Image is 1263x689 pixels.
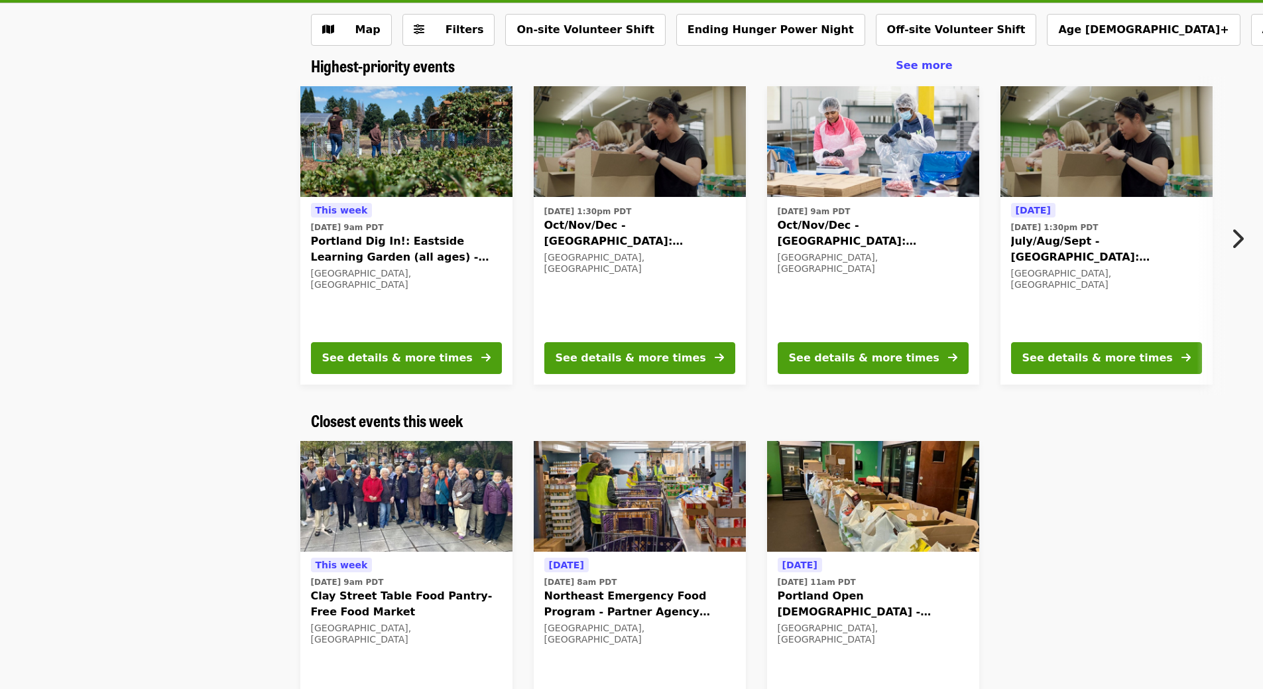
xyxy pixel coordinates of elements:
div: See details & more times [322,350,473,366]
a: See details for "Oct/Nov/Dec - Beaverton: Repack/Sort (age 10+)" [767,86,979,385]
img: Oct/Nov/Dec - Beaverton: Repack/Sort (age 10+) organized by Oregon Food Bank [767,86,979,198]
a: Highest-priority events [311,56,455,76]
button: See details & more times [778,342,969,374]
div: [GEOGRAPHIC_DATA], [GEOGRAPHIC_DATA] [778,623,969,645]
span: This week [316,560,368,570]
button: Show map view [311,14,392,46]
i: arrow-right icon [1181,351,1191,364]
img: Portland Open Bible - Partner Agency Support (16+) organized by Oregon Food Bank [767,441,979,552]
time: [DATE] 11am PDT [778,576,856,588]
span: July/Aug/Sept - [GEOGRAPHIC_DATA]: Repack/Sort (age [DEMOGRAPHIC_DATA]+) [1011,233,1202,265]
span: Highest-priority events [311,54,455,77]
div: Closest events this week [300,411,963,430]
div: [GEOGRAPHIC_DATA], [GEOGRAPHIC_DATA] [1011,268,1202,290]
button: On-site Volunteer Shift [505,14,665,46]
span: Portland Open [DEMOGRAPHIC_DATA] - Partner Agency Support (16+) [778,588,969,620]
span: Oct/Nov/Dec - [GEOGRAPHIC_DATA]: Repack/Sort (age [DEMOGRAPHIC_DATA]+) [544,218,735,249]
img: Portland Dig In!: Eastside Learning Garden (all ages) - Aug/Sept/Oct organized by Oregon Food Bank [300,86,512,198]
i: arrow-right icon [481,351,491,364]
div: [GEOGRAPHIC_DATA], [GEOGRAPHIC_DATA] [311,623,502,645]
img: July/Aug/Sept - Portland: Repack/Sort (age 8+) organized by Oregon Food Bank [1000,86,1213,198]
span: This week [316,205,368,216]
div: See details & more times [1022,350,1173,366]
span: Portland Dig In!: Eastside Learning Garden (all ages) - Aug/Sept/Oct [311,233,502,265]
button: See details & more times [544,342,735,374]
button: Filters (0 selected) [402,14,495,46]
div: [GEOGRAPHIC_DATA], [GEOGRAPHIC_DATA] [544,252,735,275]
time: [DATE] 9am PDT [778,206,851,218]
i: arrow-right icon [948,351,957,364]
a: See more [896,58,952,74]
span: Closest events this week [311,408,463,432]
i: map icon [322,23,334,36]
span: [DATE] [549,560,584,570]
span: Oct/Nov/Dec - [GEOGRAPHIC_DATA]: Repack/Sort (age [DEMOGRAPHIC_DATA]+) [778,218,969,249]
time: [DATE] 9am PDT [311,221,384,233]
time: [DATE] 8am PDT [544,576,617,588]
div: [GEOGRAPHIC_DATA], [GEOGRAPHIC_DATA] [311,268,502,290]
div: See details & more times [556,350,706,366]
div: [GEOGRAPHIC_DATA], [GEOGRAPHIC_DATA] [778,252,969,275]
i: chevron-right icon [1231,226,1244,251]
span: Clay Street Table Food Pantry- Free Food Market [311,588,502,620]
div: Highest-priority events [300,56,963,76]
a: See details for "July/Aug/Sept - Portland: Repack/Sort (age 8+)" [1000,86,1213,385]
a: See details for "Oct/Nov/Dec - Portland: Repack/Sort (age 8+)" [534,86,746,385]
span: [DATE] [782,560,817,570]
time: [DATE] 1:30pm PDT [544,206,632,218]
div: See details & more times [789,350,939,366]
button: Off-site Volunteer Shift [876,14,1037,46]
button: See details & more times [311,342,502,374]
img: Northeast Emergency Food Program - Partner Agency Support organized by Oregon Food Bank [534,441,746,552]
span: [DATE] [1016,205,1051,216]
a: Closest events this week [311,411,463,430]
a: See details for "Portland Dig In!: Eastside Learning Garden (all ages) - Aug/Sept/Oct" [300,86,512,385]
button: Next item [1219,220,1263,257]
span: Map [355,23,381,36]
button: Ending Hunger Power Night [676,14,865,46]
i: arrow-right icon [715,351,724,364]
span: Northeast Emergency Food Program - Partner Agency Support [544,588,735,620]
time: [DATE] 1:30pm PDT [1011,221,1099,233]
span: See more [896,59,952,72]
button: See details & more times [1011,342,1202,374]
span: Filters [446,23,484,36]
button: Age [DEMOGRAPHIC_DATA]+ [1047,14,1240,46]
time: [DATE] 9am PDT [311,576,384,588]
div: [GEOGRAPHIC_DATA], [GEOGRAPHIC_DATA] [544,623,735,645]
i: sliders-h icon [414,23,424,36]
img: Clay Street Table Food Pantry- Free Food Market organized by Oregon Food Bank [300,441,512,552]
img: Oct/Nov/Dec - Portland: Repack/Sort (age 8+) organized by Oregon Food Bank [534,86,746,198]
